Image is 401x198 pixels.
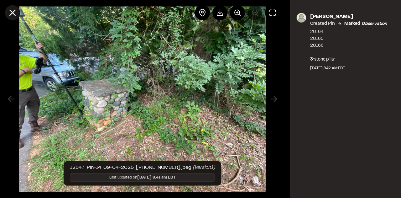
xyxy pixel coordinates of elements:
[362,22,387,25] em: observation
[344,20,387,27] p: Marked
[265,5,280,20] button: Toggle Fullscreen
[230,5,245,20] button: Zoom in
[5,5,20,20] button: Close modal
[296,13,306,23] img: photo
[310,13,387,20] p: [PERSON_NAME]
[310,65,387,71] div: [DATE] 8:42 AM EDT
[310,28,387,63] p: 20164 20165 20166 3’ stone pillar
[310,20,335,27] p: Created Pin
[195,5,210,20] div: View pin on map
